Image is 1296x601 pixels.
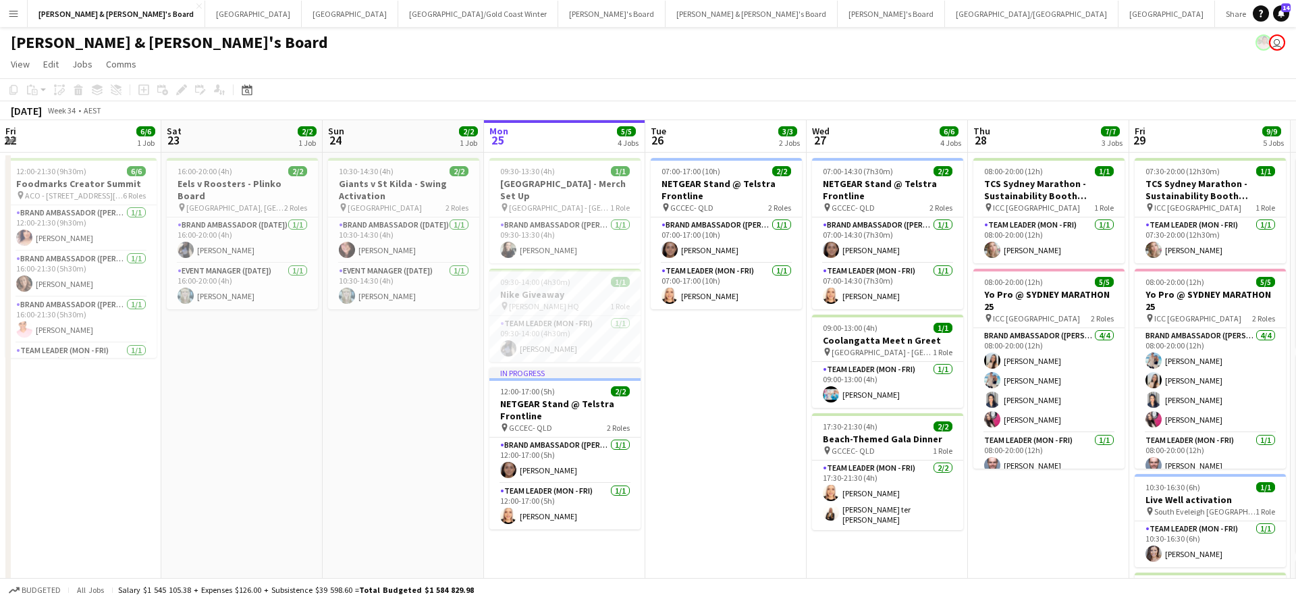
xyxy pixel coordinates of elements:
[101,55,142,73] a: Comms
[971,132,990,148] span: 28
[945,1,1118,27] button: [GEOGRAPHIC_DATA]/[GEOGRAPHIC_DATA]
[812,413,963,530] div: 17:30-21:30 (4h)2/2Beach-Themed Gala Dinner GCCEC- QLD1 RoleTeam Leader (Mon - Fri)2/217:30-21:30...
[5,343,157,389] app-card-role: Team Leader (Mon - Fri)1/116:00-21:30 (5h30m)
[812,217,963,263] app-card-role: Brand Ambassador ([PERSON_NAME])1/107:00-14:30 (7h30m)[PERSON_NAME]
[1118,1,1215,27] button: [GEOGRAPHIC_DATA]
[459,126,478,136] span: 2/2
[5,158,157,358] app-job-card: 12:00-21:30 (9h30m)6/6Foodmarks Creator Summit ACO - [STREET_ADDRESS][PERSON_NAME]6 RolesBrand Am...
[812,362,963,408] app-card-role: Team Leader (Mon - Fri)1/109:00-13:00 (4h)[PERSON_NAME]
[1273,5,1289,22] a: 14
[984,166,1043,176] span: 08:00-20:00 (12h)
[823,323,878,333] span: 09:00-13:00 (4h)
[1094,203,1114,213] span: 1 Role
[348,203,422,213] span: [GEOGRAPHIC_DATA]
[11,58,30,70] span: View
[5,251,157,297] app-card-role: Brand Ambassador ([PERSON_NAME])1/116:00-21:30 (5h30m)[PERSON_NAME]
[661,166,720,176] span: 07:00-17:00 (10h)
[123,190,146,201] span: 6 Roles
[298,126,317,136] span: 2/2
[832,203,875,213] span: GCCEC- QLD
[940,126,959,136] span: 6/6
[1154,506,1255,517] span: South Eveleigh [GEOGRAPHIC_DATA]
[487,132,508,148] span: 25
[1135,328,1286,433] app-card-role: Brand Ambassador ([PERSON_NAME])4/408:00-20:00 (12h)[PERSON_NAME][PERSON_NAME][PERSON_NAME][PERSO...
[328,125,344,137] span: Sun
[812,178,963,202] h3: NETGEAR Stand @ Telstra Frontline
[607,423,630,433] span: 2 Roles
[812,334,963,346] h3: Coolangatta Meet n Greet
[5,297,157,343] app-card-role: Brand Ambassador ([PERSON_NAME])1/116:00-21:30 (5h30m)[PERSON_NAME]
[973,158,1125,263] div: 08:00-20:00 (12h)1/1TCS Sydney Marathon - Sustainability Booth Support ICC [GEOGRAPHIC_DATA]1 Rol...
[973,433,1125,479] app-card-role: Team Leader (Mon - Fri)1/108:00-20:00 (12h)[PERSON_NAME]
[460,138,477,148] div: 1 Job
[509,423,552,433] span: GCCEC- QLD
[446,203,468,213] span: 2 Roles
[934,323,952,333] span: 1/1
[5,55,35,73] a: View
[823,421,878,432] span: 17:30-21:30 (4h)
[489,217,641,263] app-card-role: Brand Ambassador ([PERSON_NAME])1/109:30-13:30 (4h)[PERSON_NAME]
[618,138,639,148] div: 4 Jobs
[7,583,63,598] button: Budgeted
[1269,34,1285,51] app-user-avatar: James Millard
[167,263,318,309] app-card-role: Event Manager ([DATE])1/116:00-20:00 (4h)[PERSON_NAME]
[666,1,838,27] button: [PERSON_NAME] & [PERSON_NAME]'s Board
[832,446,875,456] span: GCCEC- QLD
[1154,203,1241,213] span: ICC [GEOGRAPHIC_DATA]
[339,166,394,176] span: 10:30-14:30 (4h)
[284,203,307,213] span: 2 Roles
[137,138,155,148] div: 1 Job
[1091,313,1114,323] span: 2 Roles
[489,398,641,422] h3: NETGEAR Stand @ Telstra Frontline
[489,484,641,529] app-card-role: Team Leader (Mon - Fri)1/112:00-17:00 (5h)[PERSON_NAME]
[500,386,555,396] span: 12:00-17:00 (5h)
[165,132,182,148] span: 23
[933,446,952,456] span: 1 Role
[302,1,398,27] button: [GEOGRAPHIC_DATA]
[328,158,479,309] div: 10:30-14:30 (4h)2/2Giants v St Kilda - Swing Activation [GEOGRAPHIC_DATA]2 RolesBrand Ambassador ...
[1255,506,1275,517] span: 1 Role
[167,125,182,137] span: Sat
[1135,269,1286,469] app-job-card: 08:00-20:00 (12h)5/5Yo Pro @ SYDNEY MARATHON 25 ICC [GEOGRAPHIC_DATA]2 RolesBrand Ambassador ([PE...
[1095,277,1114,287] span: 5/5
[1256,166,1275,176] span: 1/1
[973,269,1125,469] app-job-card: 08:00-20:00 (12h)5/5Yo Pro @ SYDNEY MARATHON 25 ICC [GEOGRAPHIC_DATA]2 RolesBrand Ambassador ([PE...
[768,203,791,213] span: 2 Roles
[167,178,318,202] h3: Eels v Roosters - Plinko Board
[1263,138,1284,148] div: 5 Jobs
[812,461,963,530] app-card-role: Team Leader (Mon - Fri)2/217:30-21:30 (4h)[PERSON_NAME][PERSON_NAME] ter [PERSON_NAME]
[3,132,16,148] span: 22
[1255,34,1272,51] app-user-avatar: Arrence Torres
[489,178,641,202] h3: [GEOGRAPHIC_DATA] - Merch Set Up
[67,55,98,73] a: Jobs
[1135,158,1286,263] app-job-card: 07:30-20:00 (12h30m)1/1TCS Sydney Marathon - Sustainability Booth Support ICC [GEOGRAPHIC_DATA]1 ...
[1145,482,1200,492] span: 10:30-16:30 (6h)
[1135,288,1286,313] h3: Yo Pro @ SYDNEY MARATHON 25
[118,585,474,595] div: Salary $1 545 105.38 + Expenses $126.00 + Subsistence $39 598.60 =
[298,138,316,148] div: 1 Job
[509,203,610,213] span: [GEOGRAPHIC_DATA] - [GEOGRAPHIC_DATA]
[489,269,641,362] div: 09:30-14:00 (4h30m)1/1Nike Giveaway [PERSON_NAME] HQ1 RoleTeam Leader (Mon - Fri)1/109:30-14:00 (...
[22,585,61,595] span: Budgeted
[1135,217,1286,263] app-card-role: Team Leader (Mon - Fri)1/107:30-20:00 (12h30m)[PERSON_NAME]
[106,58,136,70] span: Comms
[1255,203,1275,213] span: 1 Role
[489,316,641,362] app-card-role: Team Leader (Mon - Fri)1/109:30-14:00 (4h30m)[PERSON_NAME]
[812,315,963,408] app-job-card: 09:00-13:00 (4h)1/1Coolangatta Meet n Greet [GEOGRAPHIC_DATA] - [GEOGRAPHIC_DATA]1 RoleTeam Leade...
[772,166,791,176] span: 2/2
[1135,125,1145,137] span: Fri
[489,158,641,263] div: 09:30-13:30 (4h)1/1[GEOGRAPHIC_DATA] - Merch Set Up [GEOGRAPHIC_DATA] - [GEOGRAPHIC_DATA]1 RoleBr...
[328,178,479,202] h3: Giants v St Kilda - Swing Activation
[823,166,893,176] span: 07:00-14:30 (7h30m)
[651,178,802,202] h3: NETGEAR Stand @ Telstra Frontline
[993,313,1080,323] span: ICC [GEOGRAPHIC_DATA]
[5,205,157,251] app-card-role: Brand Ambassador ([PERSON_NAME])1/112:00-21:30 (9h30m)[PERSON_NAME]
[1256,482,1275,492] span: 1/1
[489,367,641,378] div: In progress
[812,125,830,137] span: Wed
[136,126,155,136] span: 6/6
[288,166,307,176] span: 2/2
